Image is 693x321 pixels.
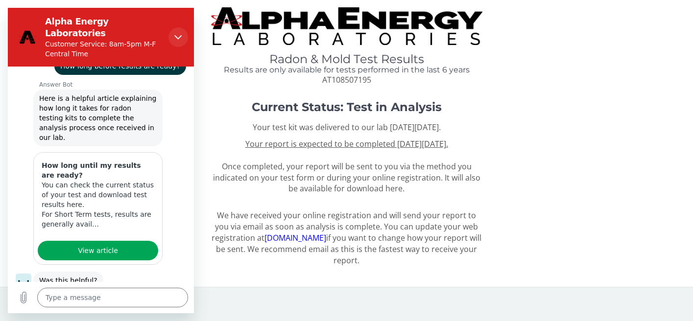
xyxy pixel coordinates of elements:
h3: How long until my results are ready? [34,153,146,172]
strong: Current Status: Test in Analysis [252,100,442,114]
button: Close [161,20,180,39]
span: View article [70,237,110,249]
h2: Alpha Energy Laboratories [37,8,157,31]
p: Customer Service: 8am-5pm M-F Central Time [37,31,157,51]
span: Once completed, your report will be sent to you via the method you indicated on your test form or... [213,138,480,194]
img: TightCrop.jpg [211,7,482,45]
a: [DOMAIN_NAME] [264,232,326,243]
p: We have received your online registration and will send your report to you via email as soon as a... [211,210,482,266]
h1: Radon & Mold Test Results [211,53,482,66]
iframe: Messaging window [8,8,194,313]
p: You can check the current status of your test and download test results here. For Short Term test... [34,172,146,221]
span: AT108507195 [322,74,371,85]
a: View article: 'How long until my results are ready?' [30,233,150,252]
span: Here is a helpful article explaining how long it takes for radon testing kits to complete the ana... [31,86,149,135]
button: Upload file [6,280,25,299]
p: Answer Bot [31,73,186,81]
u: Your report is expected to be completed [DATE][DATE]. [245,138,448,149]
h4: Results are only available for tests performed in the last 6 years [211,66,482,74]
p: Your test kit was delivered to our lab [DATE][DATE]. [211,122,482,133]
span: Was this helpful? [31,268,90,277]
